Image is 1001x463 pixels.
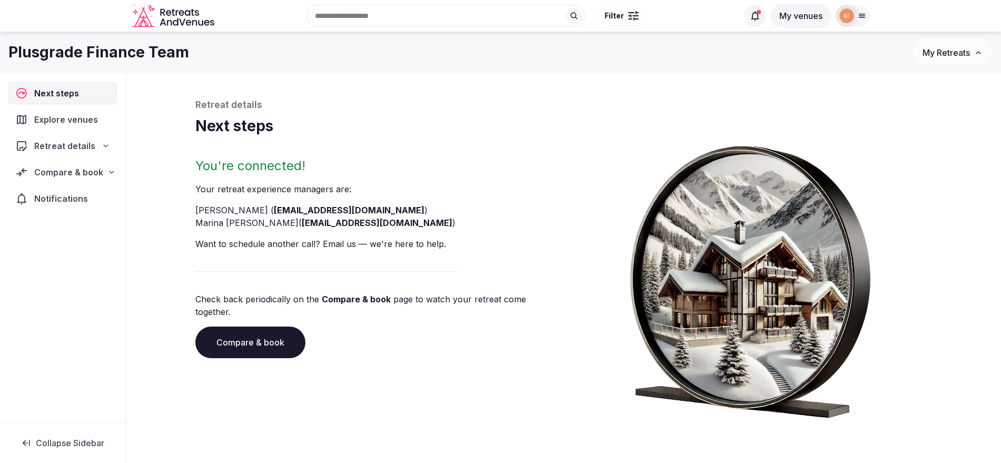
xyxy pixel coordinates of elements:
button: Collapse Sidebar [8,431,117,455]
span: My Retreats [923,47,970,58]
li: [PERSON_NAME] ( ) [195,204,560,216]
button: My Retreats [913,40,993,66]
a: My venues [770,11,831,21]
span: Notifications [34,192,92,205]
p: Check back periodically on the page to watch your retreat come together. [195,293,560,318]
img: marina [839,8,854,23]
p: Your retreat experience manager s are : [195,183,560,195]
button: Filter [598,6,646,26]
button: My venues [770,4,831,28]
span: Compare & book [34,166,103,179]
span: Filter [604,11,624,21]
p: Retreat details [195,99,933,112]
span: Collapse Sidebar [36,438,104,448]
span: Retreat details [34,140,95,152]
a: Explore venues [8,109,117,131]
a: [EMAIL_ADDRESS][DOMAIN_NAME] [274,205,424,215]
h2: You're connected! [195,157,560,174]
a: Visit the homepage [132,4,216,28]
h1: Next steps [195,116,933,136]
a: [EMAIL_ADDRESS][DOMAIN_NAME] [302,218,452,228]
span: Next steps [34,87,83,100]
img: Winter chalet retreat in picture frame [610,136,890,418]
a: Notifications [8,188,117,210]
h1: Plusgrade Finance Team [8,42,189,63]
svg: Retreats and Venues company logo [132,4,216,28]
span: Explore venues [34,113,102,126]
a: Compare & book [322,294,391,304]
p: Want to schedule another call? Email us — we're here to help. [195,238,560,250]
a: Compare & book [195,327,305,358]
a: Next steps [8,82,117,104]
li: Marina [PERSON_NAME] ( ) [195,216,560,229]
